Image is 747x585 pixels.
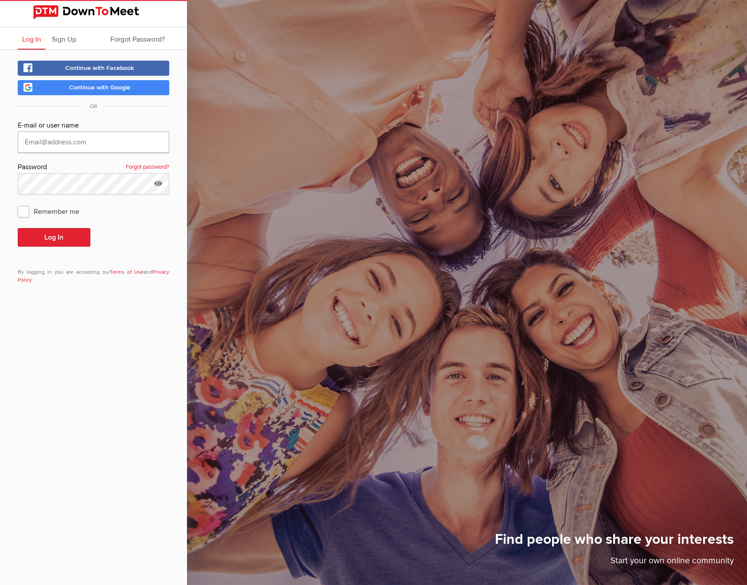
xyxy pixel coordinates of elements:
[18,203,88,219] span: Remember me
[81,103,106,110] span: OR
[495,531,734,554] h1: Find people who share your interests
[52,35,76,44] span: Sign Up
[110,269,144,275] a: Terms of Use
[18,61,169,76] a: Continue with Facebook
[106,27,169,50] a: Forgot Password?
[18,80,169,95] a: Continue with Google
[18,162,169,173] div: Password
[18,132,169,153] input: Email@address.com
[126,162,169,173] a: Forgot password?
[69,84,130,91] span: Continue with Google
[18,261,169,284] div: By logging in you are accepting our and
[65,64,134,72] span: Continue with Facebook
[33,5,154,19] img: DownToMeet
[495,554,734,572] p: Start your own online community
[18,120,169,132] div: E-mail or user name
[110,35,165,44] span: Forgot Password?
[22,35,41,44] span: Log In
[18,27,46,50] a: Log In
[18,228,90,247] button: Log In
[47,27,81,50] a: Sign Up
